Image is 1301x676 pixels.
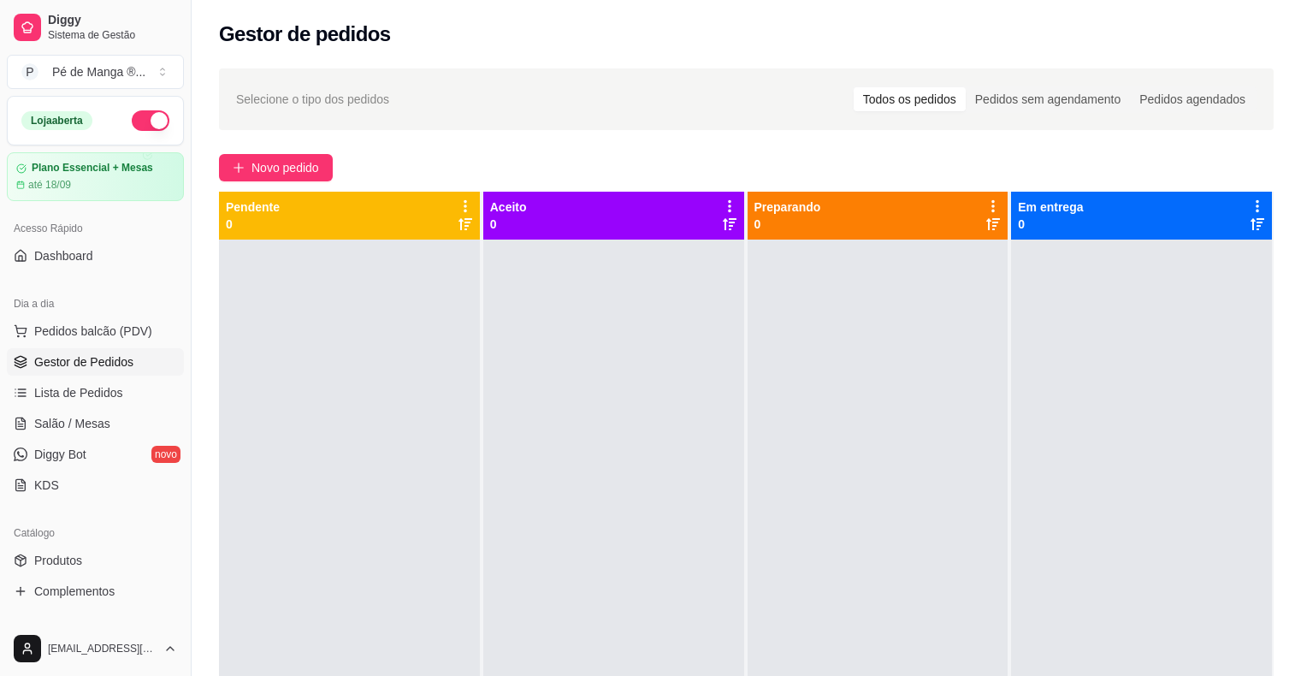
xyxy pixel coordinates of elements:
p: 0 [226,216,280,233]
span: Gestor de Pedidos [34,353,133,371]
span: Pedidos balcão (PDV) [34,323,152,340]
div: Loja aberta [21,111,92,130]
p: 0 [754,216,821,233]
span: Lista de Pedidos [34,384,123,401]
span: Sistema de Gestão [48,28,177,42]
div: Catálogo [7,519,184,547]
span: Dashboard [34,247,93,264]
a: Gestor de Pedidos [7,348,184,376]
span: Selecione o tipo dos pedidos [236,90,389,109]
span: Novo pedido [251,158,319,177]
span: Diggy [48,13,177,28]
div: Dia a dia [7,290,184,317]
div: Pedidos sem agendamento [966,87,1130,111]
div: Pé de Manga ® ... [52,63,145,80]
p: 0 [490,216,527,233]
div: Pedidos agendados [1130,87,1255,111]
p: Aceito [490,199,527,216]
div: Todos os pedidos [854,87,966,111]
button: Alterar Status [132,110,169,131]
span: Salão / Mesas [34,415,110,432]
a: KDS [7,471,184,499]
button: Select a team [7,55,184,89]
a: Salão / Mesas [7,410,184,437]
span: [EMAIL_ADDRESS][DOMAIN_NAME] [48,642,157,655]
a: Dashboard [7,242,184,270]
span: plus [233,162,245,174]
h2: Gestor de pedidos [219,21,391,48]
span: P [21,63,38,80]
button: Novo pedido [219,154,333,181]
a: DiggySistema de Gestão [7,7,184,48]
p: 0 [1018,216,1083,233]
a: Produtos [7,547,184,574]
button: Pedidos balcão (PDV) [7,317,184,345]
p: Em entrega [1018,199,1083,216]
article: Plano Essencial + Mesas [32,162,153,175]
p: Pendente [226,199,280,216]
a: Lista de Pedidos [7,379,184,406]
span: Diggy Bot [34,446,86,463]
span: Complementos [34,583,115,600]
span: KDS [34,477,59,494]
p: Preparando [754,199,821,216]
a: Complementos [7,578,184,605]
span: Produtos [34,552,82,569]
a: Plano Essencial + Mesasaté 18/09 [7,152,184,201]
a: Diggy Botnovo [7,441,184,468]
button: [EMAIL_ADDRESS][DOMAIN_NAME] [7,628,184,669]
div: Acesso Rápido [7,215,184,242]
article: até 18/09 [28,178,71,192]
